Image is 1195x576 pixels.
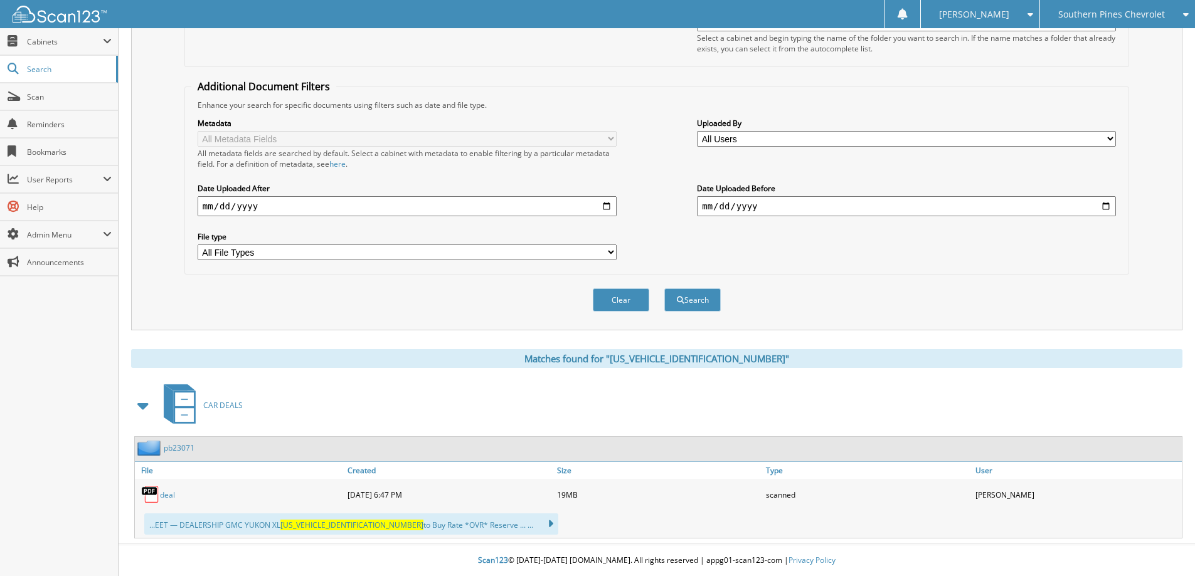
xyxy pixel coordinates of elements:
[27,202,112,212] span: Help
[27,147,112,157] span: Bookmarks
[191,100,1122,110] div: Enhance your search for specific documents using filters such as date and file type.
[160,490,175,500] a: deal
[697,118,1116,128] label: Uploaded By
[972,462,1182,479] a: User
[27,64,110,75] span: Search
[131,349,1182,368] div: Matches found for "[US_VEHICLE_IDENTIFICATION_NUMBER]"
[972,482,1182,507] div: [PERSON_NAME]
[27,119,112,130] span: Reminders
[1132,516,1195,576] iframe: Chat Widget
[280,520,423,530] span: [US_VEHICLE_IDENTIFICATION_NUMBER]
[763,462,972,479] a: Type
[27,36,103,47] span: Cabinets
[664,288,721,312] button: Search
[554,462,763,479] a: Size
[191,80,336,93] legend: Additional Document Filters
[156,380,243,430] a: CAR DEALS
[329,159,346,169] a: here
[1058,11,1165,18] span: Southern Pines Chevrolet
[144,513,558,535] div: ...EET — DEALERSHIP GMC YUKON XL to Buy Rate *OVR* Reserve ... ...
[141,485,160,504] img: PDF.png
[939,11,1009,18] span: [PERSON_NAME]
[137,440,164,456] img: folder2.png
[198,118,617,128] label: Metadata
[27,92,112,102] span: Scan
[789,555,836,565] a: Privacy Policy
[198,231,617,242] label: File type
[593,288,649,312] button: Clear
[135,462,344,479] a: File
[203,400,243,411] span: CAR DEALS
[198,148,617,169] div: All metadata fields are searched by default. Select a cabinet with metadata to enable filtering b...
[697,33,1116,54] div: Select a cabinet and begin typing the name of the folder you want to search in. If the name match...
[554,482,763,507] div: 19MB
[27,257,112,268] span: Announcements
[697,196,1116,216] input: end
[13,6,107,23] img: scan123-logo-white.svg
[344,462,554,479] a: Created
[198,196,617,216] input: start
[27,174,103,185] span: User Reports
[478,555,508,565] span: Scan123
[119,545,1195,576] div: © [DATE]-[DATE] [DOMAIN_NAME]. All rights reserved | appg01-scan123-com |
[164,442,194,453] a: pb23071
[344,482,554,507] div: [DATE] 6:47 PM
[763,482,972,507] div: scanned
[697,183,1116,194] label: Date Uploaded Before
[198,183,617,194] label: Date Uploaded After
[27,229,103,240] span: Admin Menu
